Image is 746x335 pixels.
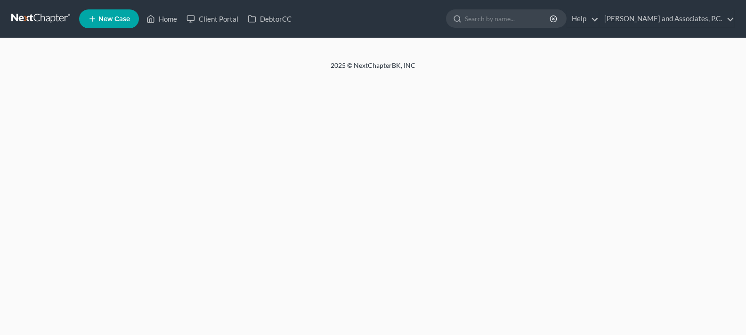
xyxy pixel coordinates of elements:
[105,61,641,78] div: 2025 © NextChapterBK, INC
[98,16,130,23] span: New Case
[465,10,551,27] input: Search by name...
[243,10,296,27] a: DebtorCC
[600,10,734,27] a: [PERSON_NAME] and Associates, P.C.
[182,10,243,27] a: Client Portal
[142,10,182,27] a: Home
[567,10,599,27] a: Help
